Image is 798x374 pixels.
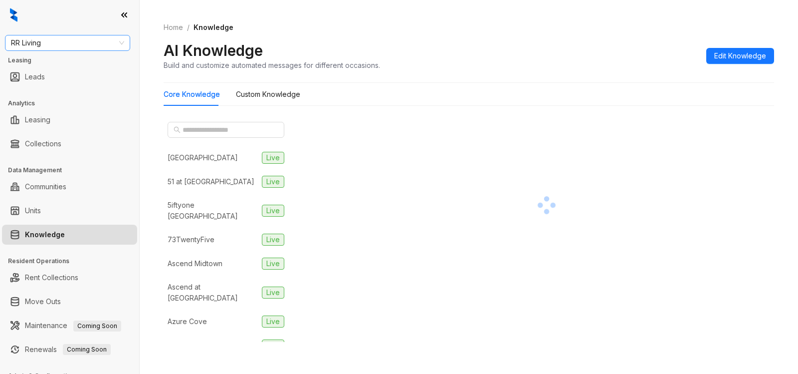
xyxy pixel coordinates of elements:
div: Custom Knowledge [236,89,300,100]
div: 73TwentyFive [168,234,214,245]
div: 51 at [GEOGRAPHIC_DATA] [168,176,254,187]
a: RenewalsComing Soon [25,340,111,360]
div: Azure Cove [168,316,207,327]
div: [GEOGRAPHIC_DATA] [168,152,238,163]
a: Leads [25,67,45,87]
span: Live [262,287,284,299]
a: Home [162,22,185,33]
li: Leads [2,67,137,87]
span: search [174,126,181,133]
h3: Analytics [8,99,139,108]
li: Maintenance [2,316,137,336]
span: Live [262,152,284,164]
h3: Leasing [8,56,139,65]
a: Collections [25,134,61,154]
a: Knowledge [25,225,65,245]
img: logo [10,8,17,22]
li: Move Outs [2,292,137,312]
span: Edit Knowledge [714,50,766,61]
div: Ascend Midtown [168,258,222,269]
span: Knowledge [194,23,233,31]
div: Bay Vista Apartments [168,340,237,351]
span: Coming Soon [73,321,121,332]
li: Renewals [2,340,137,360]
a: Leasing [25,110,50,130]
div: Core Knowledge [164,89,220,100]
li: Communities [2,177,137,197]
span: Live [262,234,284,246]
div: 5iftyone [GEOGRAPHIC_DATA] [168,200,258,222]
li: Collections [2,134,137,154]
a: Communities [25,177,66,197]
span: Coming Soon [63,344,111,355]
a: Units [25,201,41,221]
div: Ascend at [GEOGRAPHIC_DATA] [168,282,258,304]
li: Units [2,201,137,221]
span: RR Living [11,35,124,50]
h2: AI Knowledge [164,41,263,60]
span: Live [262,340,284,352]
li: Leasing [2,110,137,130]
button: Edit Knowledge [706,48,774,64]
h3: Data Management [8,166,139,175]
li: / [187,22,190,33]
span: Live [262,258,284,270]
div: Build and customize automated messages for different occasions. [164,60,380,70]
span: Live [262,205,284,217]
a: Move Outs [25,292,61,312]
span: Live [262,316,284,328]
li: Knowledge [2,225,137,245]
span: Live [262,176,284,188]
li: Rent Collections [2,268,137,288]
h3: Resident Operations [8,257,139,266]
a: Rent Collections [25,268,78,288]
